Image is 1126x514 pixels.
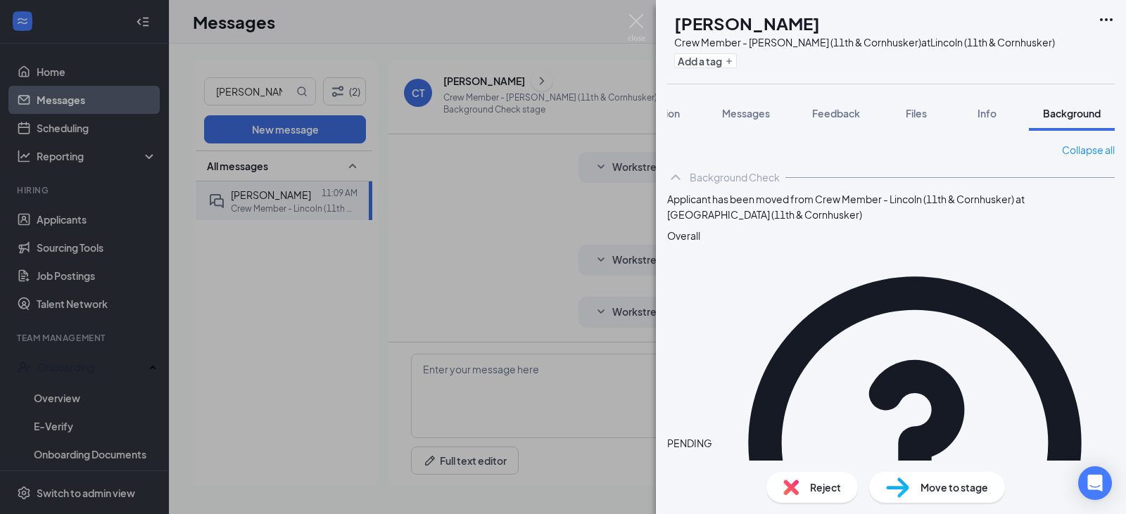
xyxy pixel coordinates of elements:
[906,107,927,120] span: Files
[1062,142,1115,158] a: Collapse all
[1043,107,1101,120] span: Background
[667,169,684,186] svg: ChevronUp
[810,480,841,495] span: Reject
[667,435,712,451] span: PENDING
[674,53,737,68] button: PlusAdd a tag
[690,170,780,184] div: Background Check
[722,107,770,120] span: Messages
[674,11,820,35] h1: [PERSON_NAME]
[1098,11,1115,28] svg: Ellipses
[674,35,1055,49] div: Crew Member - [PERSON_NAME] (11th & Cornhusker) at Lincoln (11th & Cornhusker)
[921,480,988,495] span: Move to stage
[667,229,700,242] span: Overall
[978,107,997,120] span: Info
[725,57,733,65] svg: Plus
[1078,466,1112,500] div: Open Intercom Messenger
[667,191,1115,222] span: Applicant has been moved from Crew Member - Lincoln (11th & Cornhusker) at [GEOGRAPHIC_DATA] (11t...
[812,107,860,120] span: Feedback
